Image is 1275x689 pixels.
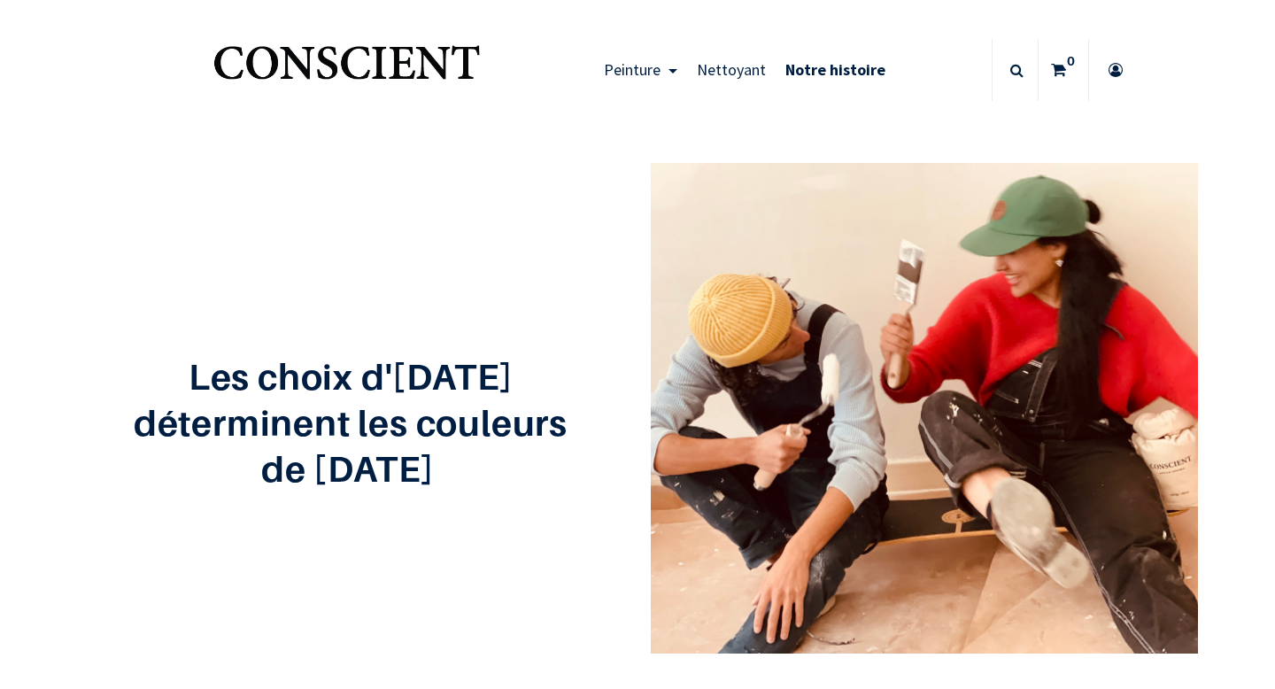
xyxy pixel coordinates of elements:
a: Peinture [594,39,687,101]
a: Logo of Conscient [210,35,483,105]
img: Conscient [210,35,483,105]
h2: Les choix d'[DATE] [77,357,624,396]
span: Nettoyant [697,59,766,80]
span: Notre histoire [785,59,885,80]
h2: de [DATE] [77,449,624,488]
a: 0 [1039,39,1088,101]
h2: déterminent les couleurs [77,403,624,442]
span: Peinture [604,59,661,80]
sup: 0 [1062,52,1079,70]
